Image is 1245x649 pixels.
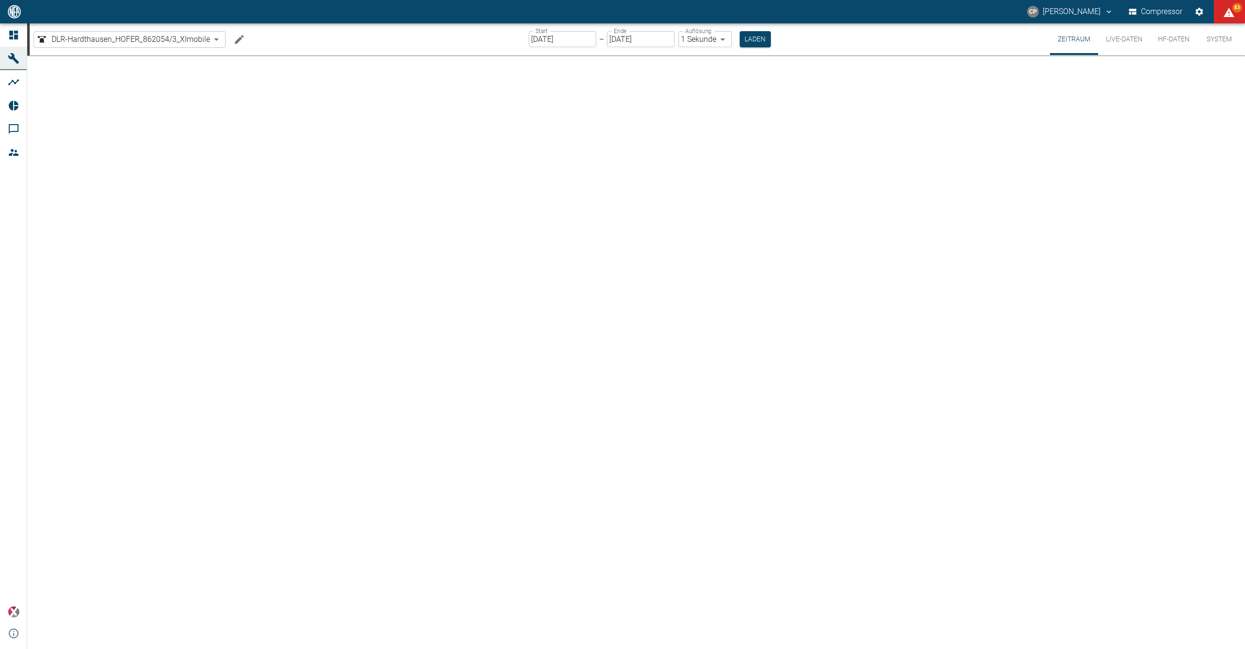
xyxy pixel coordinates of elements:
button: Live-Daten [1098,23,1150,55]
input: DD.MM.YYYY [529,31,596,47]
span: DLR-Hardthausen_HOFER_862054/3_XImobile [52,34,210,45]
label: Ende [614,27,626,35]
div: 1 Sekunde [678,31,732,47]
img: Xplore Logo [8,606,19,618]
button: HF-Daten [1150,23,1197,55]
button: Machine bearbeiten [230,30,249,49]
label: Start [535,27,548,35]
span: 83 [1232,3,1242,13]
button: Zeitraum [1050,23,1098,55]
button: Laden [740,31,771,47]
button: Compressor [1127,3,1185,20]
img: logo [7,5,22,18]
button: christoph.palm@neuman-esser.com [1026,3,1115,20]
div: CP [1027,6,1039,18]
a: DLR-Hardthausen_HOFER_862054/3_XImobile [36,34,210,45]
label: Auflösung [685,27,711,35]
input: DD.MM.YYYY [607,31,675,47]
button: Einstellungen [1191,3,1208,20]
p: – [599,34,604,45]
button: System [1197,23,1241,55]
